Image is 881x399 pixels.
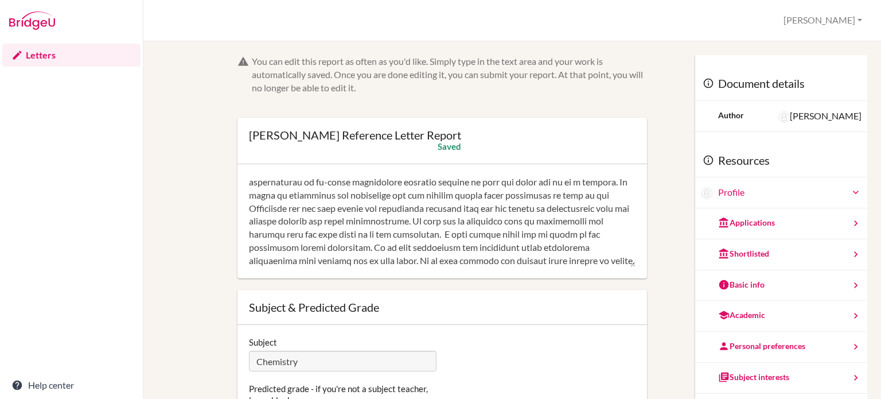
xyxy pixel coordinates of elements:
label: Subject [249,336,277,348]
div: Resources [695,144,867,178]
div: Author [718,110,744,121]
div: Subject & Predicted Grade [249,301,636,313]
div: Document details [695,67,867,101]
img: Stacey Frallicciardi [778,111,790,123]
div: [PERSON_NAME] [778,110,861,123]
a: Help center [2,374,141,397]
img: Bridge-U [9,11,55,30]
a: Shortlisted [695,239,867,270]
img: Matthew Wijono [701,188,712,199]
a: Profile [718,186,861,199]
div: Basic info [718,279,765,290]
div: You can edit this report as often as you'd like. Simply type in the text area and your work is au... [252,55,647,95]
div: Shortlisted [718,248,769,259]
div: Personal preferences [718,340,805,352]
div: Applications [718,217,775,228]
a: Basic info [695,270,867,301]
div: Saved [438,141,461,152]
button: [PERSON_NAME] [778,10,867,31]
a: Letters [2,44,141,67]
div: [PERSON_NAME] Reference Letter Report [249,129,461,141]
a: Personal preferences [695,332,867,363]
div: Subject interests [718,371,789,383]
a: Subject interests [695,363,867,394]
a: Academic [695,301,867,332]
div: Academic [718,309,765,321]
a: Applications [695,208,867,239]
